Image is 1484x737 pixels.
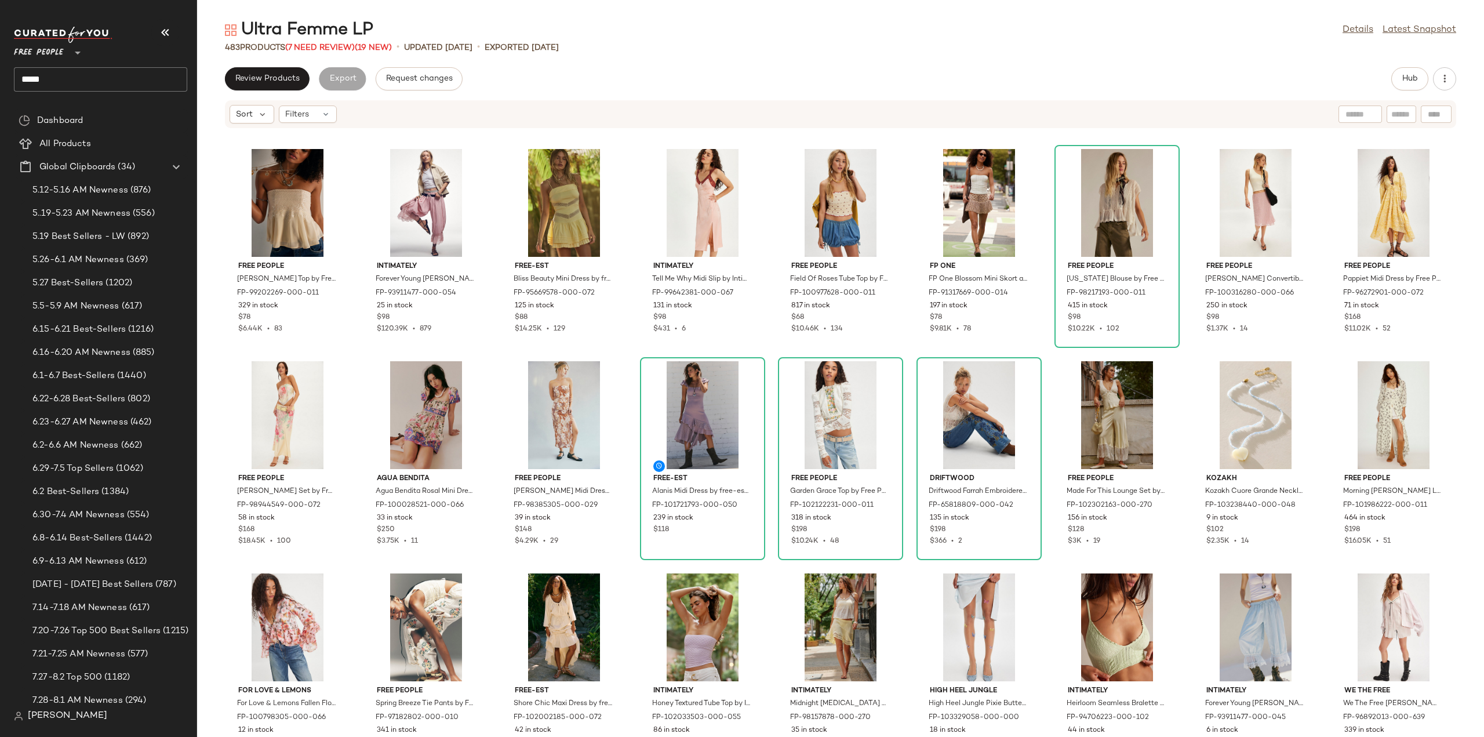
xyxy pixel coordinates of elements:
[14,711,23,721] img: svg%3e
[377,474,475,484] span: Agua Bendita
[32,184,128,197] span: 5.12-5.16 AM Newness
[930,301,967,311] span: 197 in stock
[39,137,91,151] span: All Products
[1068,325,1095,333] span: $10.22K
[947,538,958,545] span: •
[790,713,871,723] span: FP-98157878-000-270
[791,538,819,545] span: $10.24K
[32,323,126,336] span: 6.15-6.21 Best-Sellers
[1343,274,1442,285] span: Pappiet Midi Dress by Free People in Yellow, Size: XL
[238,325,263,333] span: $6.44K
[1068,686,1166,696] span: Intimately
[238,725,274,736] span: 12 in stock
[653,513,693,524] span: 239 in stock
[1068,725,1105,736] span: 44 in stock
[376,487,474,497] span: Agua Bendita Rosal Mini Dress at Free People in Pink, Size: M
[1067,713,1149,723] span: FP-94706223-000-102
[682,325,686,333] span: 6
[1068,538,1082,545] span: $3K
[263,325,274,333] span: •
[1402,74,1418,83] span: Hub
[125,393,150,406] span: (802)
[1068,513,1107,524] span: 156 in stock
[653,313,666,323] span: $98
[130,346,155,360] span: (885)
[1206,262,1305,272] span: Free People
[1107,325,1119,333] span: 102
[515,325,542,333] span: $14.25K
[652,487,751,497] span: Alanis Midi Dress by free-est at Free People in Purple, Size: M
[930,525,945,535] span: $198
[238,513,275,524] span: 58 in stock
[1067,487,1165,497] span: Made For This Lounge Set by Free People in Yellow, Size: XS
[32,416,128,429] span: 6.23-6.27 AM Newness
[128,416,152,429] span: (462)
[644,361,761,469] img: 101721793_050_a
[515,301,554,311] span: 125 in stock
[399,538,411,545] span: •
[377,538,399,545] span: $3.75K
[1206,538,1230,545] span: $2.35K
[376,713,459,723] span: FP-97182802-000-010
[514,713,602,723] span: FP-102002185-000-072
[790,274,889,285] span: Field Of Roses Tube Top by Free People in White, Size: S
[115,161,135,174] span: (34)
[377,513,413,524] span: 33 in stock
[1335,149,1452,257] img: 96272901_072_d
[1206,325,1228,333] span: $1.37K
[32,509,125,522] span: 6.30-7.4 AM Newness
[1205,288,1294,299] span: FP-100316280-000-066
[515,474,613,484] span: Free People
[1383,538,1391,545] span: 51
[653,262,752,272] span: Intimately
[238,538,265,545] span: $18.45K
[1206,301,1247,311] span: 250 in stock
[368,573,485,681] img: 97182802_010_0
[32,393,125,406] span: 6.22-6.28 Best-Sellers
[1068,313,1081,323] span: $98
[32,601,127,615] span: 7.14-7.18 AM Newness
[225,24,237,36] img: svg%3e
[1343,500,1427,511] span: FP-101986222-000-011
[652,699,751,709] span: Honey Textured Tube Top by Intimately at Free People in Purple, Size: XS/S
[1059,361,1176,469] img: 102302163_270_c
[653,301,692,311] span: 131 in stock
[102,671,130,684] span: (1182)
[1206,525,1224,535] span: $102
[644,149,761,257] img: 99642381_067_a
[237,487,336,497] span: [PERSON_NAME] Set by Free People in Yellow, Size: XS
[790,487,889,497] span: Garden Grace Top by Free People in White, Size: S
[130,207,155,220] span: (556)
[238,313,250,323] span: $78
[791,325,819,333] span: $10.46K
[32,462,114,475] span: 6.29-7.5 Top Sellers
[819,538,830,545] span: •
[1093,538,1100,545] span: 19
[921,573,1038,681] img: 103329058_000_a
[225,42,392,54] div: Products
[1344,313,1361,323] span: $168
[376,500,464,511] span: FP-100028521-000-066
[930,725,966,736] span: 18 in stock
[225,19,373,42] div: Ultra Femme LP
[1343,713,1425,723] span: FP-96892013-000-639
[238,686,337,696] span: For Love & Lemons
[32,671,102,684] span: 7.27-8.2 Top 500
[377,301,413,311] span: 25 in stock
[103,277,132,290] span: (1202)
[1383,23,1456,37] a: Latest Snapshot
[408,325,420,333] span: •
[514,500,598,511] span: FP-98385305-000-029
[930,313,942,323] span: $78
[653,325,670,333] span: $431
[122,532,152,545] span: (1442)
[1391,67,1428,90] button: Hub
[515,538,539,545] span: $4.29K
[1068,474,1166,484] span: Free People
[1344,525,1360,535] span: $198
[1067,500,1152,511] span: FP-102302163-000-270
[237,500,321,511] span: FP-98944549-000-072
[791,262,890,272] span: Free People
[1067,288,1145,299] span: FP-98217193-000-011
[653,725,690,736] span: 86 in stock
